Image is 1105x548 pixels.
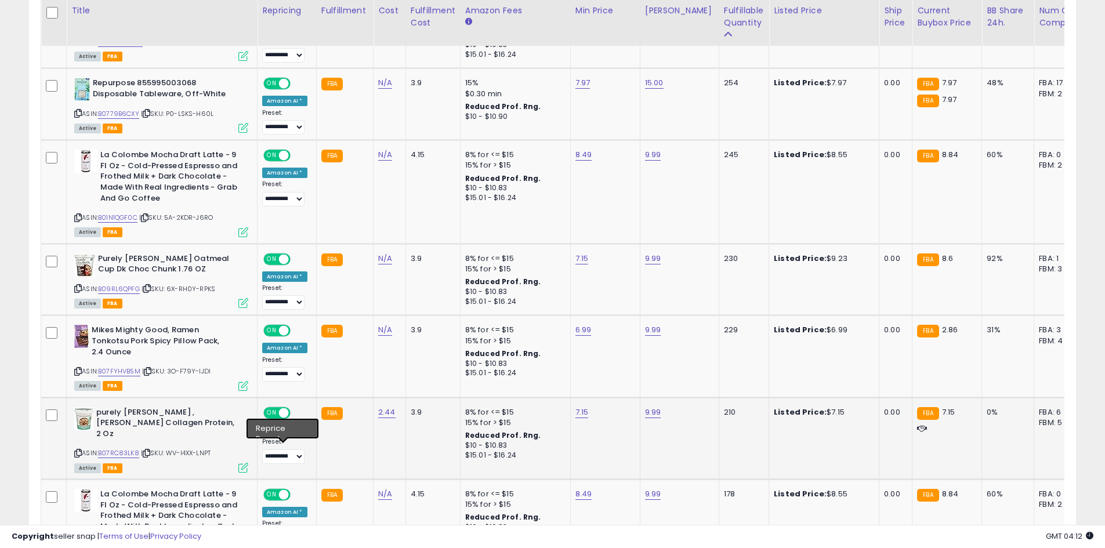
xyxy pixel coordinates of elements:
[774,325,870,335] div: $6.99
[150,531,201,542] a: Privacy Policy
[93,78,234,102] b: Repurpose 855995003068 Disposable Tableware, Off-White
[262,425,303,436] div: Amazon AI
[262,507,307,517] div: Amazon AI *
[411,150,451,160] div: 4.15
[103,463,122,473] span: FBA
[74,381,101,391] span: All listings currently available for purchase on Amazon
[103,227,122,237] span: FBA
[321,407,343,420] small: FBA
[1039,253,1077,264] div: FBA: 1
[465,112,561,122] div: $10 - $10.90
[74,299,101,309] span: All listings currently available for purchase on Amazon
[98,448,139,458] a: B07RC83LK8
[321,489,343,502] small: FBA
[465,297,561,307] div: $15.01 - $16.24
[262,180,307,206] div: Preset:
[321,5,368,17] div: Fulfillment
[378,324,392,336] a: N/A
[74,489,97,512] img: 41i8wzafv3L._SL40_.jpg
[645,5,714,17] div: [PERSON_NAME]
[1039,160,1077,170] div: FBM: 2
[774,489,870,499] div: $8.55
[465,512,541,522] b: Reduced Prof. Rng.
[774,253,827,264] b: Listed Price:
[774,253,870,264] div: $9.23
[724,489,760,499] div: 178
[378,488,392,500] a: N/A
[262,343,307,353] div: Amazon AI *
[917,489,939,502] small: FBA
[575,488,592,500] a: 8.49
[411,78,451,88] div: 3.9
[987,407,1025,418] div: 0%
[103,124,122,133] span: FBA
[1039,325,1077,335] div: FBA: 3
[884,150,903,160] div: 0.00
[774,149,827,160] b: Listed Price:
[575,253,589,264] a: 7.15
[884,253,903,264] div: 0.00
[92,325,233,360] b: Mikes Mighty Good, Ramen Tonkotsu Pork Spicy Pillow Pack, 2.4 Ounce
[265,151,279,161] span: ON
[321,325,343,337] small: FBA
[1039,150,1077,160] div: FBA: 0
[575,77,590,89] a: 7.97
[987,78,1025,88] div: 48%
[884,325,903,335] div: 0.00
[465,325,561,335] div: 8% for <= $15
[142,366,211,376] span: | SKU: 3O-F79Y-IJDI
[141,448,211,458] span: | SKU: WV-I4XX-LNPT
[774,407,827,418] b: Listed Price:
[12,531,201,542] div: seller snap | |
[1046,531,1093,542] span: 2025-08-13 04:12 GMT
[987,253,1025,264] div: 92%
[465,287,561,297] div: $10 - $10.83
[74,78,248,132] div: ASIN:
[103,52,122,61] span: FBA
[645,149,661,161] a: 9.99
[74,6,248,60] div: ASIN:
[987,325,1025,335] div: 31%
[645,488,661,500] a: 9.99
[96,407,237,442] b: purely [PERSON_NAME] , [PERSON_NAME] Collagen Protein, 2 Oz
[917,78,939,90] small: FBA
[465,349,541,358] b: Reduced Prof. Rng.
[378,253,392,264] a: N/A
[465,499,561,510] div: 15% for > $15
[575,149,592,161] a: 8.49
[103,381,122,391] span: FBA
[74,407,248,471] div: ASIN:
[724,325,760,335] div: 229
[74,325,248,389] div: ASIN:
[942,94,957,105] span: 7.97
[465,368,561,378] div: $15.01 - $16.24
[1039,89,1077,99] div: FBM: 2
[917,325,939,337] small: FBA
[289,408,307,418] span: OFF
[74,253,248,307] div: ASIN:
[724,5,764,29] div: Fulfillable Quantity
[1039,418,1077,428] div: FBM: 5
[942,253,953,264] span: 8.6
[1039,336,1077,346] div: FBM: 4
[71,5,252,17] div: Title
[74,463,101,473] span: All listings currently available for purchase on Amazon
[1039,5,1081,29] div: Num of Comp.
[103,299,122,309] span: FBA
[774,77,827,88] b: Listed Price:
[1039,264,1077,274] div: FBM: 3
[289,326,307,336] span: OFF
[262,168,307,178] div: Amazon AI *
[100,150,241,206] b: La Colombe Mocha Draft Latte - 9 Fl Oz - Cold-Pressed Espresso and Frothed Milk + Dark Chocolate ...
[139,213,213,222] span: | SKU: 5A-2KDR-J6RO
[465,451,561,460] div: $15.01 - $16.24
[98,284,140,294] a: B09RL6QPFG
[645,253,661,264] a: 9.99
[724,78,760,88] div: 254
[942,407,955,418] span: 7.15
[987,5,1029,29] div: BB Share 24h.
[645,324,661,336] a: 9.99
[465,359,561,369] div: $10 - $10.83
[142,284,215,293] span: | SKU: 6X-RH0Y-RPKS
[98,109,139,119] a: B0779B6CXY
